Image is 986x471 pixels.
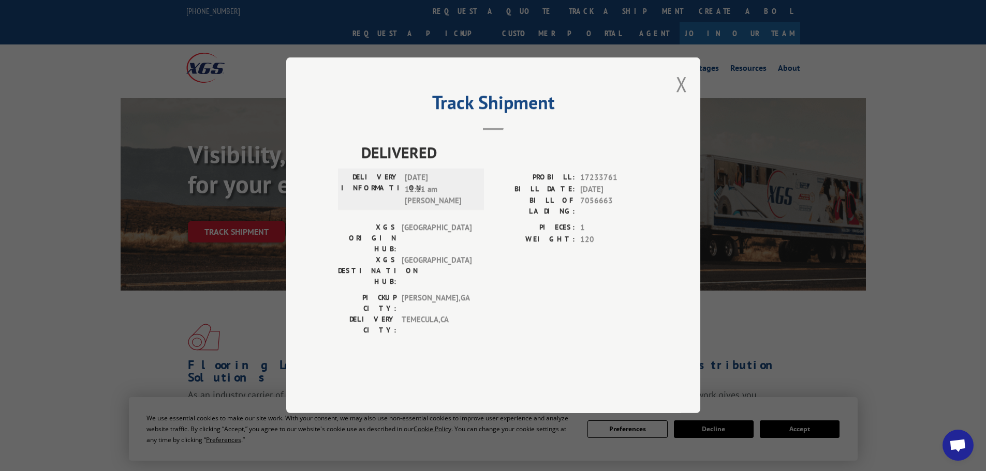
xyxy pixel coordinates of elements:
[402,314,472,336] span: TEMECULA , CA
[341,172,400,207] label: DELIVERY INFORMATION:
[493,195,575,217] label: BILL OF LADING:
[580,195,649,217] span: 7056663
[493,222,575,234] label: PIECES:
[338,222,396,255] label: XGS ORIGIN HUB:
[361,141,649,164] span: DELIVERED
[493,172,575,184] label: PROBILL:
[338,314,396,336] label: DELIVERY CITY:
[493,234,575,246] label: WEIGHT:
[338,95,649,115] h2: Track Shipment
[580,234,649,246] span: 120
[943,430,974,461] div: Open chat
[580,222,649,234] span: 1
[338,293,396,314] label: PICKUP CITY:
[402,293,472,314] span: [PERSON_NAME] , GA
[338,255,396,287] label: XGS DESTINATION HUB:
[580,184,649,195] span: [DATE]
[402,222,472,255] span: [GEOGRAPHIC_DATA]
[676,70,687,98] button: Close modal
[493,184,575,195] label: BILL DATE:
[405,172,475,207] span: [DATE] 11:11 am [PERSON_NAME]
[402,255,472,287] span: [GEOGRAPHIC_DATA]
[580,172,649,184] span: 17233761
